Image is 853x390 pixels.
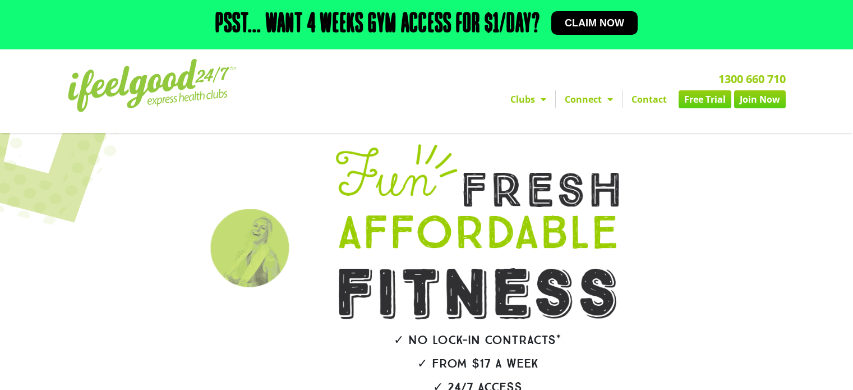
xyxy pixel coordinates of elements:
[718,71,786,86] a: 1300 660 710
[679,90,731,108] a: Free Trial
[551,11,638,35] a: Claim now
[623,90,676,108] a: Contact
[565,18,624,28] span: Claim now
[215,11,540,38] h2: Psst... Want 4 weeks gym access for $1/day?
[305,334,651,346] h2: ✓ No lock-in contracts*
[501,90,555,108] a: Clubs
[556,90,622,108] a: Connect
[305,357,651,370] h2: ✓ From $17 a week
[734,90,786,108] a: Join Now
[323,90,786,108] nav: Menu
